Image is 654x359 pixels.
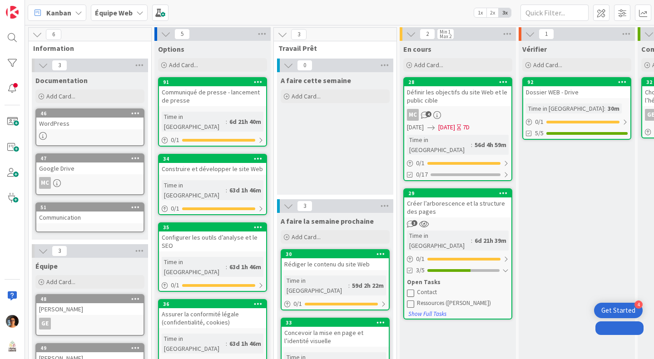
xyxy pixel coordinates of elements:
span: [DATE] [407,123,424,132]
div: 56d 4h 59m [472,140,509,150]
div: Get Started [601,306,635,315]
div: 0/1 [159,280,266,291]
span: 0/17 [416,170,428,179]
div: Max 2 [440,34,451,39]
div: 29 [404,189,511,197]
div: 30 [282,250,389,258]
button: Show Full Tasks [408,309,447,319]
div: 28 [408,79,511,85]
span: A faire cette semaine [281,76,351,85]
div: 49 [36,344,144,352]
span: Vérifier [522,44,547,54]
div: [PERSON_NAME] [36,303,144,315]
div: 63d 1h 46m [227,262,263,272]
div: 0/1 [404,157,511,169]
div: 46 [40,110,144,117]
div: 48[PERSON_NAME] [36,295,144,315]
input: Quick Filter... [520,5,589,21]
div: 33Concevoir la mise en page et l’identité visuelle [282,319,389,347]
span: : [471,236,472,246]
span: : [226,117,227,127]
span: 0 / 1 [416,158,425,168]
div: 47Google Drive [36,154,144,174]
span: 2 [420,29,435,39]
span: 3 [52,246,67,256]
div: 29 [408,190,511,197]
div: 36Assurer la conformité légale (confidentialité, cookies) [159,300,266,328]
div: Min 1 [440,30,451,34]
div: 92 [523,78,630,86]
div: 51Communication [36,203,144,223]
div: 48 [40,296,144,302]
span: 3 [297,201,312,211]
span: 0 / 1 [171,280,179,290]
div: 91 [159,78,266,86]
div: 34 [163,156,266,162]
div: GE [36,318,144,329]
span: 0 / 1 [416,254,425,264]
div: Dossier WEB - Drive [523,86,630,98]
div: 46 [36,109,144,118]
div: Time in [GEOGRAPHIC_DATA] [162,334,226,354]
div: 91 [163,79,266,85]
span: : [604,103,605,113]
div: 59d 2h 22m [350,280,386,290]
span: Travail Prêt [278,44,385,53]
span: 1 [539,29,554,39]
span: 5 [174,29,190,39]
span: 3/5 [416,266,425,275]
span: 3 [411,220,417,226]
span: 6 [46,29,61,40]
div: WordPress [36,118,144,129]
div: 92Dossier WEB - Drive [523,78,630,98]
div: 47 [36,154,144,162]
div: 7D [463,123,470,132]
div: 34Construire et développer le site Web [159,155,266,175]
span: Kanban [46,7,71,18]
div: 51 [36,203,144,211]
span: 1x [474,8,486,17]
span: [DATE] [438,123,455,132]
span: : [471,140,472,150]
div: 63d 1h 46m [227,339,263,349]
span: Add Card... [533,61,562,69]
span: 0 / 1 [535,117,544,127]
div: Google Drive [36,162,144,174]
div: Time in [GEOGRAPHIC_DATA] [526,103,604,113]
div: Communication [36,211,144,223]
div: Définir les objectifs du site Web et le public cible [404,86,511,106]
div: Ressources ([PERSON_NAME]) [417,300,509,307]
div: Assurer la conformité légale (confidentialité, cookies) [159,308,266,328]
span: Add Card... [414,61,443,69]
div: 30m [605,103,622,113]
span: Documentation [35,76,88,85]
div: 35Configurer les outils d’analyse et le SEO [159,223,266,251]
div: 49 [40,345,144,351]
div: Time in [GEOGRAPHIC_DATA] [407,135,471,155]
span: : [226,339,227,349]
span: 0 / 1 [171,135,179,145]
span: En cours [403,44,431,54]
div: 0/1 [523,116,630,128]
div: 35 [163,224,266,231]
span: 3 [52,60,67,71]
div: 28 [404,78,511,86]
div: Construire et développer le site Web [159,163,266,175]
div: 36 [163,301,266,307]
div: 0/1 [159,134,266,146]
span: Information [33,44,140,53]
span: Add Card... [46,92,75,100]
span: 3x [499,8,511,17]
span: Add Card... [292,233,321,241]
b: Équipe Web [95,8,133,17]
div: MC [407,109,419,121]
div: 48 [36,295,144,303]
div: 46WordPress [36,109,144,129]
span: Add Card... [169,61,198,69]
span: 0 [297,60,312,71]
img: MA [6,315,19,328]
div: MC [36,177,144,189]
span: 2x [486,8,499,17]
div: 0/1 [159,203,266,214]
div: 6d 21h 40m [227,117,263,127]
